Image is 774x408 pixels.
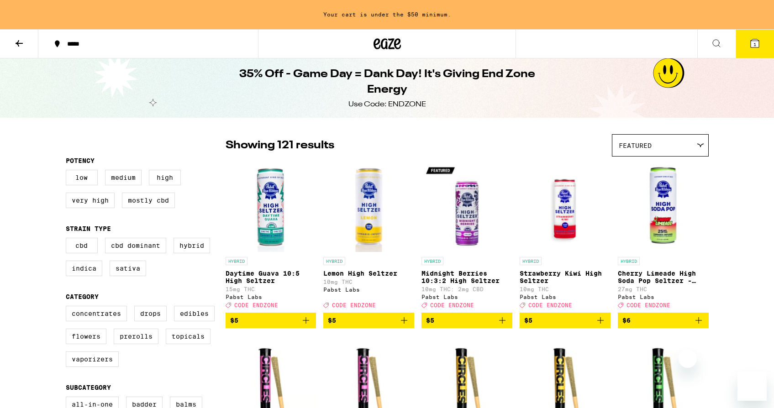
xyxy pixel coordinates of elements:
label: High [149,170,181,185]
button: Add to bag [520,313,611,328]
p: HYBRID [421,257,443,265]
label: Vaporizers [66,351,119,367]
p: 10mg THC: 2mg CBD [421,286,512,292]
label: CBD [66,238,98,253]
div: Pabst Labs [520,294,611,300]
button: Add to bag [618,313,709,328]
img: Pabst Labs - Daytime Guava 10:5 High Seltzer [226,161,316,252]
h1: 35% Off - Game Day = Dank Day! It's Giving End Zone Energy [221,67,553,98]
div: Pabst Labs [618,294,709,300]
img: Pabst Labs - Strawberry Kiwi High Seltzer [520,161,611,252]
span: Featured [619,142,652,149]
label: Topicals [166,329,211,344]
iframe: Button to launch messaging window [737,371,767,401]
label: Low [66,170,98,185]
p: Midnight Berries 10:3:2 High Seltzer [421,270,512,284]
p: 10mg THC [520,286,611,292]
p: Daytime Guava 10:5 High Seltzer [226,270,316,284]
iframe: Close message [679,350,697,368]
label: Flowers [66,329,106,344]
a: Open page for Strawberry Kiwi High Seltzer from Pabst Labs [520,161,611,313]
p: HYBRID [618,257,640,265]
span: CODE ENDZONE [430,302,474,308]
span: CODE ENDZONE [234,302,278,308]
p: Lemon High Seltzer [323,270,414,277]
p: 10mg THC [323,279,414,285]
button: Add to bag [421,313,512,328]
legend: Strain Type [66,225,111,232]
label: CBD Dominant [105,238,166,253]
div: Pabst Labs [323,287,414,293]
button: 1 [736,30,774,58]
p: HYBRID [323,257,345,265]
button: Add to bag [323,313,414,328]
label: Hybrid [174,238,210,253]
div: Pabst Labs [421,294,512,300]
label: Very High [66,193,115,208]
p: Strawberry Kiwi High Seltzer [520,270,611,284]
label: Drops [134,306,167,321]
span: CODE ENDZONE [627,302,670,308]
span: $5 [524,317,532,324]
a: Open page for Daytime Guava 10:5 High Seltzer from Pabst Labs [226,161,316,313]
a: Open page for Cherry Limeade High Soda Pop Seltzer - 25mg from Pabst Labs [618,161,709,313]
span: $5 [230,317,238,324]
a: Open page for Lemon High Seltzer from Pabst Labs [323,161,414,313]
label: Concentrates [66,306,127,321]
label: Mostly CBD [122,193,175,208]
p: Showing 121 results [226,138,334,153]
legend: Subcategory [66,384,111,391]
label: Prerolls [114,329,158,344]
label: Indica [66,261,102,276]
label: Edibles [174,306,215,321]
span: $5 [426,317,434,324]
img: Pabst Labs - Lemon High Seltzer [323,161,414,252]
legend: Category [66,293,99,300]
p: HYBRID [520,257,542,265]
p: 15mg THC [226,286,316,292]
label: Medium [105,170,142,185]
span: CODE ENDZONE [332,302,376,308]
img: Pabst Labs - Midnight Berries 10:3:2 High Seltzer [421,161,512,252]
legend: Potency [66,157,95,164]
a: Open page for Midnight Berries 10:3:2 High Seltzer from Pabst Labs [421,161,512,313]
label: Sativa [110,261,146,276]
div: Use Code: ENDZONE [348,99,426,110]
p: 27mg THC [618,286,709,292]
span: CODE ENDZONE [528,302,572,308]
span: $5 [328,317,336,324]
button: Add to bag [226,313,316,328]
span: 1 [753,42,756,47]
p: HYBRID [226,257,247,265]
img: Pabst Labs - Cherry Limeade High Soda Pop Seltzer - 25mg [618,161,709,252]
p: Cherry Limeade High Soda Pop Seltzer - 25mg [618,270,709,284]
span: $6 [622,317,631,324]
div: Pabst Labs [226,294,316,300]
